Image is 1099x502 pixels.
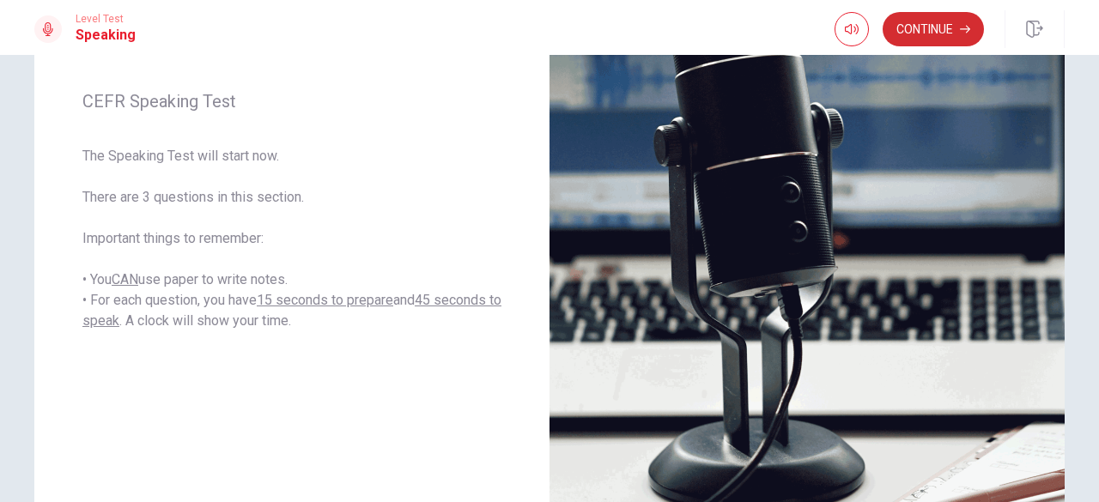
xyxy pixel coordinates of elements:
[76,13,136,25] span: Level Test
[82,146,501,331] span: The Speaking Test will start now. There are 3 questions in this section. Important things to reme...
[257,292,393,308] u: 15 seconds to prepare
[883,12,984,46] button: Continue
[112,271,138,287] u: CAN
[82,91,501,112] span: CEFR Speaking Test
[76,25,136,45] h1: Speaking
